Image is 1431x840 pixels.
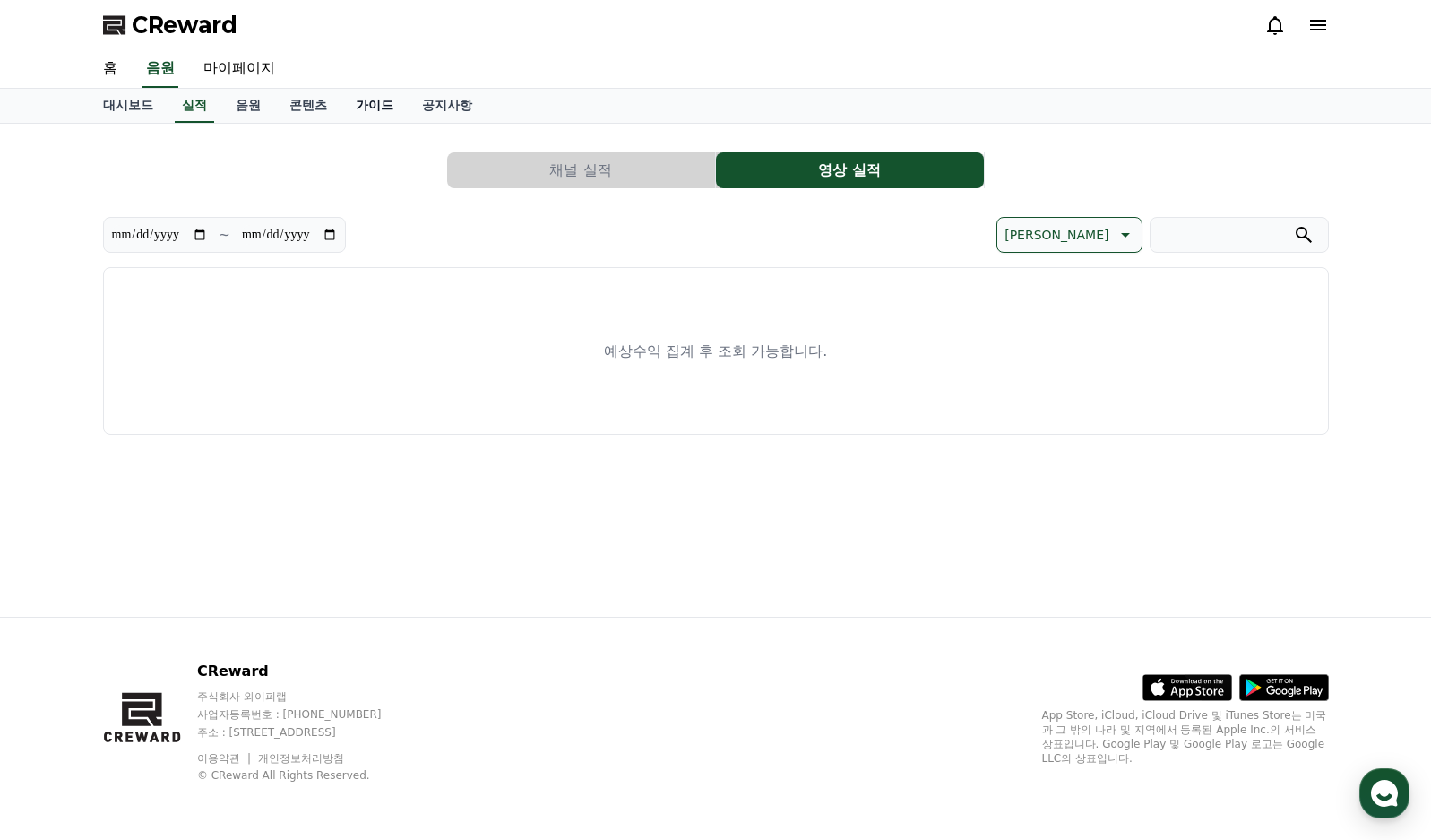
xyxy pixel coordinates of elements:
a: 설정 [231,568,344,613]
a: 마이페이지 [189,50,289,88]
button: 영상 실적 [716,152,984,188]
p: 주식회사 와이피랩 [197,689,416,704]
a: CReward [103,11,237,39]
p: ~ [219,224,230,246]
p: App Store, iCloud, iCloud Drive 및 iTunes Store는 미국과 그 밖의 나라 및 지역에서 등록된 Apple Inc.의 서비스 상표입니다. Goo... [1042,708,1329,766]
a: 영상 실적 [716,152,985,188]
a: 콘텐츠 [275,89,341,123]
a: 실적 [175,89,214,123]
a: 이용약관 [197,752,254,765]
span: 대화 [164,596,185,611]
a: 음원 [142,50,178,88]
p: [PERSON_NAME] [1004,222,1108,247]
p: 주소 : [STREET_ADDRESS] [197,725,416,740]
a: 음원 [221,89,275,123]
a: 공지사항 [408,89,487,123]
a: 홈 [5,568,118,613]
span: 설정 [277,595,298,610]
a: 대화 [118,568,231,613]
a: 가이드 [341,89,408,123]
p: 사업자등록번호 : [PHONE_NUMBER] [197,707,416,722]
p: 예상수익 집계 후 조회 가능합니다. [604,341,827,362]
a: 대시보드 [89,89,168,123]
p: © CReward All Rights Reserved. [197,768,416,783]
button: 채널 실적 [447,152,715,188]
p: CReward [197,661,416,682]
span: 홈 [56,595,67,610]
a: 개인정보처리방침 [258,752,344,765]
a: 홈 [89,50,132,88]
button: [PERSON_NAME] [996,217,1142,253]
span: CReward [132,11,237,39]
